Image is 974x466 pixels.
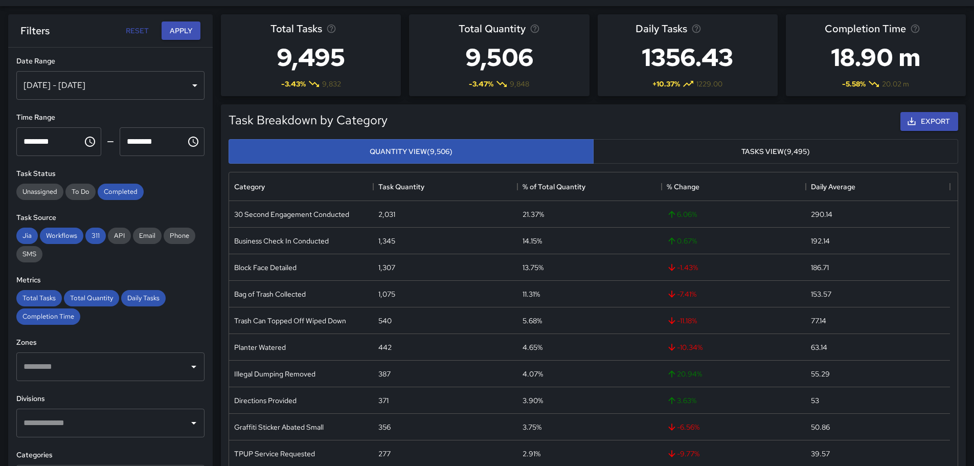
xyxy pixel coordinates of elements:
div: Directions Provided [234,395,297,406]
h3: 9,506 [459,37,540,78]
div: 3.90% [523,395,543,406]
div: 21.37% [523,209,544,219]
div: Task Quantity [373,172,517,201]
span: -1.43 % [667,262,698,273]
span: Total Tasks [16,294,62,302]
div: 290.14 [811,209,832,219]
span: 1229.00 [696,79,722,89]
span: 9,832 [322,79,341,89]
div: Phone [164,228,195,244]
span: 0.67 % [667,236,697,246]
span: Completed [98,187,144,196]
span: -11.18 % [667,316,697,326]
div: 1,307 [378,262,395,273]
span: -7.41 % [667,289,696,299]
span: -5.58 % [842,79,866,89]
div: % Change [667,172,699,201]
div: SMS [16,246,42,262]
div: Workflows [40,228,83,244]
div: 442 [378,342,392,352]
div: 192.14 [811,236,830,246]
div: 11.31% [523,289,540,299]
div: 2.91% [523,449,540,459]
span: 311 [85,231,106,240]
span: 20.02 m [882,79,909,89]
span: -3.43 % [281,79,306,89]
span: Completion Time [825,20,906,37]
div: Daily Tasks [121,290,166,306]
div: Graffiti Sticker Abated Small [234,422,324,432]
button: Choose time, selected time is 12:00 AM [80,131,100,152]
svg: Average number of tasks per day in the selected period, compared to the previous period. [691,24,701,34]
div: 4.07% [523,369,543,379]
div: Block Face Detailed [234,262,297,273]
div: Bag of Trash Collected [234,289,306,299]
span: Daily Tasks [636,20,687,37]
span: 9,848 [510,79,529,89]
div: 186.71 [811,262,829,273]
button: Tasks View(9,495) [593,139,958,164]
div: 39.57 [811,449,830,459]
div: Total Tasks [16,290,62,306]
div: % Change [662,172,806,201]
div: 356 [378,422,391,432]
svg: Total task quantity in the selected period, compared to the previous period. [530,24,540,34]
div: 2,031 [378,209,395,219]
button: Quantity View(9,506) [229,139,594,164]
h6: Zones [16,337,205,348]
span: -3.47 % [469,79,493,89]
div: To Do [65,184,96,200]
div: 55.29 [811,369,830,379]
div: Total Quantity [64,290,119,306]
div: Illegal Dumping Removed [234,369,315,379]
div: Unassigned [16,184,63,200]
h6: Metrics [16,275,205,286]
div: 311 [85,228,106,244]
h6: Filters [20,23,50,39]
h5: Task Breakdown by Category [229,112,388,128]
div: 13.75% [523,262,543,273]
span: To Do [65,187,96,196]
button: Open [187,416,201,430]
div: Email [133,228,162,244]
h3: 18.90 m [825,37,927,78]
div: TPUP Service Requested [234,449,315,459]
span: Workflows [40,231,83,240]
button: Reset [121,21,153,40]
div: Daily Average [806,172,950,201]
div: 153.57 [811,289,831,299]
div: Jia [16,228,38,244]
span: -9.77 % [667,449,699,459]
span: Daily Tasks [121,294,166,302]
span: SMS [16,250,42,258]
div: Business Check In Conducted [234,236,329,246]
svg: Total number of tasks in the selected period, compared to the previous period. [326,24,336,34]
span: + 10.37 % [652,79,680,89]
span: Email [133,231,162,240]
h6: Task Source [16,212,205,224]
div: % of Total Quantity [517,172,662,201]
div: 1,075 [378,289,395,299]
span: API [108,231,131,240]
div: 63.14 [811,342,827,352]
span: -10.34 % [667,342,703,352]
svg: Average time taken to complete tasks in the selected period, compared to the previous period. [910,24,920,34]
span: 6.06 % [667,209,697,219]
h6: Task Status [16,168,205,180]
div: 371 [378,395,389,406]
span: -6.56 % [667,422,699,432]
div: 4.65% [523,342,542,352]
button: Export [900,112,958,131]
div: 77.14 [811,316,826,326]
h6: Time Range [16,112,205,123]
span: 3.63 % [667,395,696,406]
span: Unassigned [16,187,63,196]
span: Completion Time [16,312,80,321]
div: 5.68% [523,316,542,326]
div: 14.15% [523,236,542,246]
div: Daily Average [811,172,855,201]
span: Jia [16,231,38,240]
div: Category [234,172,265,201]
div: 53 [811,395,819,406]
div: 540 [378,316,392,326]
